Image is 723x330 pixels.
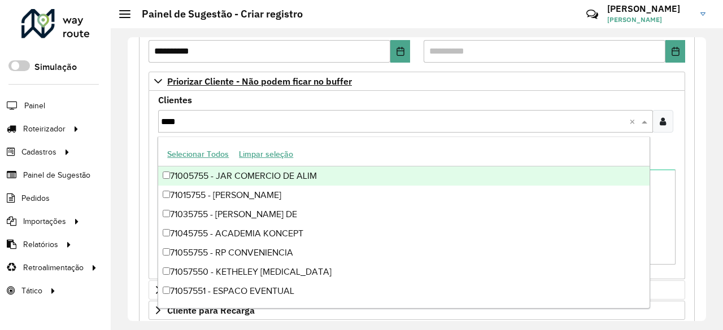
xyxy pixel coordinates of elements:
span: Clear all [629,115,639,128]
span: Cliente para Recarga [167,306,255,315]
span: Cadastros [21,146,56,158]
span: Retroalimentação [23,262,84,274]
span: Priorizar Cliente - Não podem ficar no buffer [167,77,352,86]
a: Preservar Cliente - Devem ficar no buffer, não roteirizar [149,280,685,300]
div: 71045755 - ACADEMIA KONCEPT [158,224,649,243]
span: [PERSON_NAME] [607,15,692,25]
div: 71035755 - [PERSON_NAME] DE [158,205,649,224]
button: Choose Date [390,40,410,63]
span: Painel de Sugestão [23,169,90,181]
a: Cliente para Recarga [149,301,685,320]
label: Simulação [34,60,77,74]
button: Limpar seleção [234,146,298,163]
small: Clientes que não podem ficar no Buffer – Máximo 50 PDVS [158,135,364,145]
span: Tático [21,285,42,297]
button: Choose Date [665,40,685,63]
a: Contato Rápido [580,2,604,27]
div: Priorizar Cliente - Não podem ficar no buffer [149,91,685,279]
span: Importações [23,215,66,227]
a: Priorizar Cliente - Não podem ficar no buffer [149,72,685,91]
div: 71057551 - ESPACO EVENTUAL [158,281,649,301]
h3: [PERSON_NAME] [607,3,692,14]
h2: Painel de Sugestão - Criar registro [130,8,303,20]
button: Selecionar Todos [162,146,234,163]
div: 71005755 - JAR COMERCIO DE ALIM [158,166,649,186]
div: 71055755 - RP CONVENIENCIA [158,243,649,262]
span: Relatórios [23,239,58,250]
div: 71015755 - [PERSON_NAME] [158,186,649,205]
label: Clientes [158,93,192,107]
div: 71057550 - KETHELEY [MEDICAL_DATA] [158,262,649,281]
span: Roteirizador [23,123,66,135]
ng-dropdown-panel: Options list [158,137,650,309]
div: 71057552 - O LEGADO BARBEARIA [158,301,649,320]
span: Pedidos [21,192,50,204]
span: Painel [24,100,45,112]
